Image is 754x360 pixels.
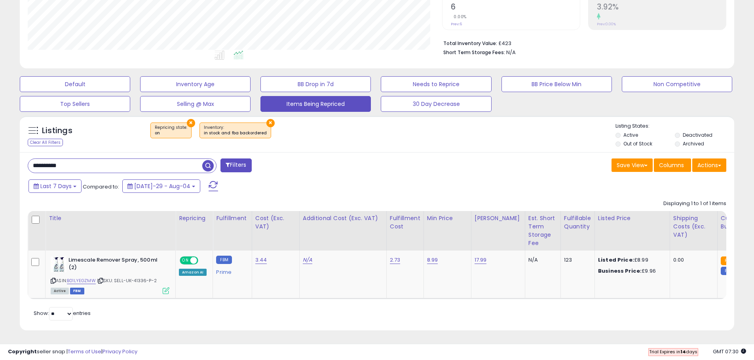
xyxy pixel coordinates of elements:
[390,214,420,231] div: Fulfillment Cost
[506,49,516,56] span: N/A
[70,288,84,294] span: FBM
[42,125,72,136] h5: Listings
[528,214,557,247] div: Est. Short Term Storage Fee
[28,139,63,146] div: Clear All Filters
[40,182,72,190] span: Last 7 Days
[721,256,735,265] small: FBA
[303,214,383,222] div: Additional Cost (Exc. VAT)
[443,40,497,47] b: Total Inventory Value:
[34,309,91,317] span: Show: entries
[303,256,312,264] a: N/A
[134,182,190,190] span: [DATE]-29 - Aug-04
[204,124,267,136] span: Inventory :
[598,267,642,275] b: Business Price:
[623,140,652,147] label: Out of Stock
[67,277,96,284] a: B01LYEGZMW
[180,257,190,264] span: ON
[187,119,195,127] button: ×
[179,269,207,276] div: Amazon AI
[83,183,119,190] span: Compared to:
[673,214,714,239] div: Shipping Costs (Exc. VAT)
[51,288,69,294] span: All listings currently available for purchase on Amazon
[451,2,580,13] h2: 6
[155,124,187,136] span: Repricing state :
[51,256,66,272] img: 41RRcXP6wqL._SL40_.jpg
[49,214,172,222] div: Title
[266,119,275,127] button: ×
[612,158,653,172] button: Save View
[220,158,251,172] button: Filters
[598,256,664,264] div: £8.99
[451,22,462,26] small: Prev: 6
[255,256,267,264] a: 3.44
[140,96,251,112] button: Selling @ Max
[475,256,487,264] a: 17.99
[427,214,468,222] div: Min Price
[615,123,734,130] p: Listing States:
[598,214,667,222] div: Listed Price
[649,349,697,355] span: Trial Expires in days
[381,76,491,92] button: Needs to Reprice
[564,214,591,231] div: Fulfillable Quantity
[390,256,401,264] a: 2.73
[598,268,664,275] div: £9.96
[155,130,187,136] div: on
[28,179,82,193] button: Last 7 Days
[692,158,726,172] button: Actions
[8,348,137,356] div: seller snap | |
[451,14,467,20] small: 0.00%
[122,179,200,193] button: [DATE]-29 - Aug-04
[216,266,245,275] div: Prime
[654,158,691,172] button: Columns
[683,140,704,147] label: Archived
[443,38,720,47] li: £423
[51,256,169,293] div: ASIN:
[216,214,248,222] div: Fulfillment
[179,214,209,222] div: Repricing
[197,257,210,264] span: OFF
[20,76,130,92] button: Default
[622,76,732,92] button: Non Competitive
[427,256,438,264] a: 8.99
[673,256,711,264] div: 0.00
[564,256,589,264] div: 123
[260,76,371,92] button: BB Drop in 7d
[659,161,684,169] span: Columns
[623,132,638,138] label: Active
[683,132,712,138] label: Deactivated
[260,96,371,112] button: Items Being Repriced
[204,130,267,136] div: in stock and fba backordered
[8,348,37,355] strong: Copyright
[680,349,686,355] b: 14
[216,256,232,264] small: FBM
[528,256,555,264] div: N/A
[20,96,130,112] button: Top Sellers
[68,348,101,355] a: Terms of Use
[97,277,157,284] span: | SKU: SELL-UK-41336-P-2
[475,214,522,222] div: [PERSON_NAME]
[713,348,746,355] span: 2025-08-12 07:30 GMT
[140,76,251,92] button: Inventory Age
[721,267,736,275] small: FBM
[443,49,505,56] b: Short Term Storage Fees:
[663,200,726,207] div: Displaying 1 to 1 of 1 items
[597,2,726,13] h2: 3.92%
[501,76,612,92] button: BB Price Below Min
[381,96,491,112] button: 30 Day Decrease
[103,348,137,355] a: Privacy Policy
[68,256,165,273] b: Limescale Remover Spray, 500ml (2)
[597,22,616,26] small: Prev: 0.00%
[255,214,296,231] div: Cost (Exc. VAT)
[598,256,634,264] b: Listed Price:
